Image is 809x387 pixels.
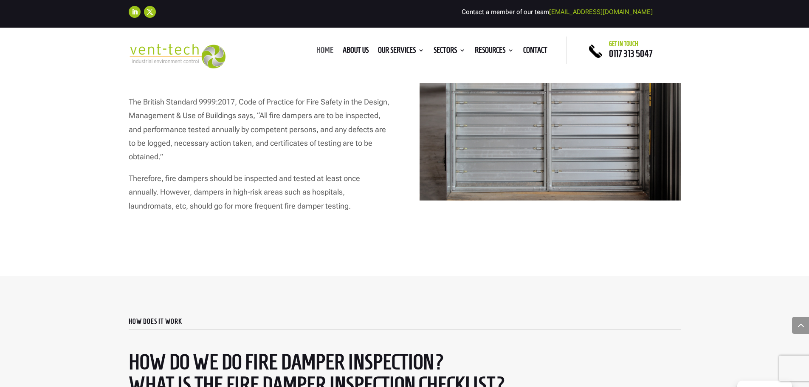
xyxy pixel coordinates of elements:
a: Home [316,47,333,56]
span: Therefore, fire dampers should be inspected and tested at least once annually. However, dampers i... [129,174,360,210]
a: Resources [475,47,514,56]
p: how does it work [129,318,681,325]
span: Get in touch [609,40,638,47]
span: The British Standard 9999:2017, Code of Practice for Fire Safety in the Design, Management & Use ... [129,97,389,161]
a: 0117 313 5047 [609,48,653,59]
a: [EMAIL_ADDRESS][DOMAIN_NAME] [549,8,653,16]
a: Sectors [434,47,465,56]
a: Follow on X [144,6,156,18]
a: Contact [523,47,547,56]
img: 2023-09-27T08_35_16.549ZVENT-TECH---Clear-background [129,44,226,69]
a: Follow on LinkedIn [129,6,141,18]
a: About us [343,47,369,56]
span: Contact a member of our team [462,8,653,16]
a: Our Services [378,47,424,56]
